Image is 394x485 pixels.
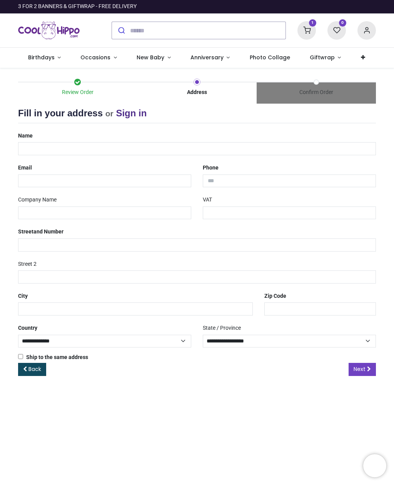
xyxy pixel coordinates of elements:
[18,20,80,41] img: Cool Hippo
[349,363,376,376] a: Next
[310,54,335,61] span: Giftwrap
[18,20,80,41] a: Logo of Cool Hippo
[28,54,55,61] span: Birthdays
[363,454,386,477] iframe: Brevo live chat
[33,228,63,235] span: and Number
[180,48,240,68] a: Anniversary
[112,22,130,39] button: Submit
[18,3,137,10] div: 3 FOR 2 BANNERS & GIFTWRAP - FREE DELIVERY
[116,108,147,118] a: Sign in
[354,365,366,373] span: Next
[18,225,63,238] label: Street
[18,161,32,175] label: Email
[18,258,37,271] label: Street 2
[264,290,286,303] label: Zip Code
[105,109,114,118] small: or
[257,89,376,96] div: Confirm Order
[203,322,241,335] label: State / Province
[297,27,316,33] a: 1
[203,193,212,206] label: VAT
[137,54,164,61] span: New Baby
[18,129,33,143] label: Name
[18,322,37,335] label: Country
[309,19,316,27] sup: 1
[18,354,23,359] input: Ship to the same address
[300,48,351,68] a: Giftwrap
[339,19,346,27] sup: 0
[214,3,376,10] iframe: Customer reviews powered by Trustpilot
[250,54,290,61] span: Photo Collage
[127,48,181,68] a: New Baby
[18,354,88,361] label: Ship to the same address
[71,48,127,68] a: Occasions
[18,363,46,376] a: Back
[28,365,41,373] span: Back
[327,27,346,33] a: 0
[137,89,257,96] div: Address
[18,290,28,303] label: City
[80,54,110,61] span: Occasions
[18,89,137,96] div: Review Order
[203,161,219,175] label: Phone
[18,193,57,206] label: Company Name
[18,108,103,118] span: Fill in your address
[18,48,71,68] a: Birthdays
[190,54,224,61] span: Anniversary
